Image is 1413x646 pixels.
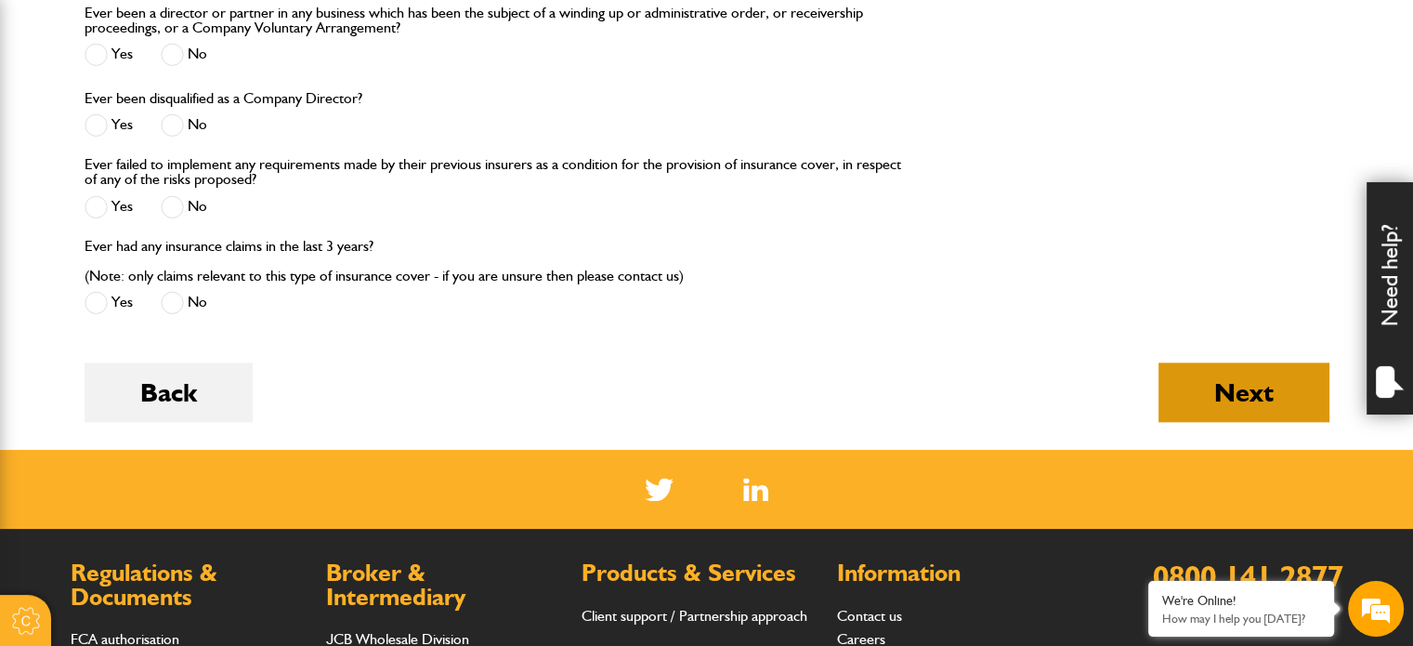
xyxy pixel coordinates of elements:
div: Chat with us now [97,104,312,128]
em: Start Chat [253,506,337,531]
label: Ever had any insurance claims in the last 3 years? (Note: only claims relevant to this type of in... [85,239,684,283]
label: No [161,195,207,218]
label: No [161,113,207,137]
label: Ever been disqualified as a Company Director? [85,91,362,106]
button: Next [1158,363,1329,422]
a: Call via 8x8 [1153,558,1343,594]
div: We're Online! [1162,593,1320,609]
h2: Information [837,561,1074,586]
p: How may I help you today? [1162,612,1320,626]
input: Enter your last name [24,172,339,213]
label: Ever failed to implement any requirements made by their previous insurers as a condition for the ... [85,157,905,187]
label: Yes [85,195,133,218]
input: Enter your email address [24,227,339,268]
h2: Broker & Intermediary [326,561,563,609]
img: Twitter [645,478,674,501]
h2: Regulations & Documents [71,561,307,609]
label: No [161,291,207,314]
label: Yes [85,291,133,314]
label: Yes [85,43,133,66]
button: Back [85,363,253,422]
a: LinkedIn [743,478,768,501]
h2: Products & Services [582,561,818,586]
input: Enter your phone number [24,282,339,323]
a: Client support / Partnership approach [582,607,807,625]
textarea: Type your message and hit 'Enter' [24,336,339,490]
div: Need help? [1367,182,1413,415]
div: Minimize live chat window [305,9,349,54]
label: Ever been a director or partner in any business which has been the subject of a winding up or adm... [85,6,905,35]
label: Yes [85,113,133,137]
label: No [161,43,207,66]
img: Linked In [743,478,768,501]
img: d_20077148190_company_1631870298795_20077148190 [32,103,78,129]
a: Contact us [837,607,902,625]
